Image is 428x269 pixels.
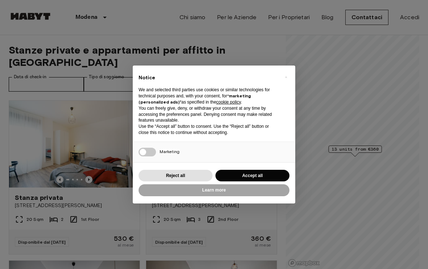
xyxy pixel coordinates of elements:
[139,74,278,81] h2: Notice
[280,71,292,83] button: Close this notice
[160,149,180,154] span: Marketing
[139,184,289,196] button: Learn more
[216,100,241,105] a: cookie policy
[139,93,251,105] strong: “marketing (personalized ads)”
[215,170,289,182] button: Accept all
[139,170,213,182] button: Reject all
[139,105,278,123] p: You can freely give, deny, or withdraw your consent at any time by accessing the preferences pane...
[139,87,278,105] p: We and selected third parties use cookies or similar technologies for technical purposes and, wit...
[139,123,278,136] p: Use the “Accept all” button to consent. Use the “Reject all” button or close this notice to conti...
[285,73,287,81] span: ×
